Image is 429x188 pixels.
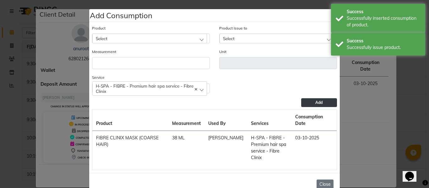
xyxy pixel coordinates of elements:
label: Unit [219,49,226,55]
td: 38 ML [168,131,204,165]
div: Success [347,8,421,15]
td: H-SPA - FIBRE - Premium hair spa service - Fibre Clinix [247,131,291,165]
span: Select [96,36,107,41]
td: FIBRE CLINIX MASK (COARSE HAIR) [92,131,168,165]
label: Service [92,75,105,80]
th: Product [92,110,168,131]
h4: Add Consumption [90,10,152,21]
div: Success [347,38,421,44]
span: Select [223,36,235,41]
td: 03-10-2025 [291,131,337,165]
th: Services [247,110,291,131]
td: [PERSON_NAME] [204,131,247,165]
span: Add [315,100,323,105]
label: Measurement [92,49,116,55]
div: Successfully inserted consumption of product. [347,15,421,28]
th: Measurement [168,110,204,131]
button: Close [330,5,344,22]
th: Used By [204,110,247,131]
div: Successfully issue product. [347,44,421,51]
iframe: chat widget [403,163,423,182]
span: H-SPA - FIBRE - Premium hair spa service - Fibre Clinix [96,83,193,94]
label: Product [92,25,106,31]
button: Add [301,98,337,107]
label: Product Issue to [219,25,247,31]
th: Consumption Date [291,110,337,131]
